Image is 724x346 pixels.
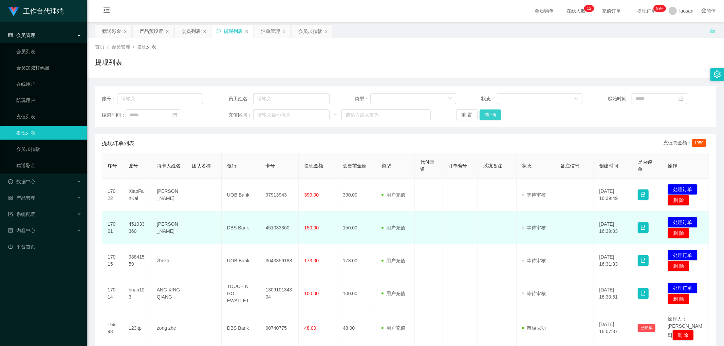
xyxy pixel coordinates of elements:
[382,325,405,331] span: 用户充值
[668,228,689,239] button: 删 除
[111,44,130,49] span: 会员管理
[668,261,689,271] button: 删 除
[16,126,81,140] a: 提现列表
[337,277,376,310] td: 100.00
[16,77,81,91] a: 在线用户
[337,179,376,211] td: 390.00
[522,192,546,198] span: 等待审核
[668,316,702,338] span: 操作人：[PERSON_NAME]
[522,291,546,296] span: 等待审核
[483,163,502,168] span: 系统备注
[587,5,589,12] p: 1
[102,139,134,147] span: 提现订单列表
[594,211,633,244] td: [DATE] 16:39:03
[102,95,117,102] span: 账号：
[599,163,618,168] span: 创建时间
[8,33,13,38] i: 图标: table
[228,111,253,119] span: 充值区间：
[561,163,580,168] span: 备注信息
[8,179,35,184] span: 数据中心
[129,163,138,168] span: 账号
[304,192,319,198] span: 390.00
[137,44,156,49] span: 提现列表
[140,25,163,38] div: 产品预设置
[8,8,64,14] a: 工作台代理端
[480,109,501,120] button: 查 询
[216,29,221,34] i: 图标: sync
[304,258,319,263] span: 173.00
[102,25,121,38] div: 赠送彩金
[222,179,260,211] td: UOB Bank
[102,179,123,211] td: 17022
[102,277,123,310] td: 17014
[95,57,122,67] h1: 提现列表
[102,244,123,277] td: 17015
[260,277,299,310] td: 130910134304
[304,291,319,296] span: 100.00
[638,222,649,233] button: 图标: lock
[227,163,237,168] span: 银行
[382,225,405,230] span: 用户充值
[95,0,118,22] i: 图标: menu-fold
[456,109,478,120] button: 重 置
[228,95,253,102] span: 员工姓名：
[594,179,633,211] td: [DATE] 16:39:49
[668,217,698,228] button: 处理订单
[382,291,405,296] span: 用户充值
[330,111,341,119] span: ~
[151,179,186,211] td: [PERSON_NAME]
[266,163,275,168] span: 卡号
[260,179,299,211] td: 97913943
[668,163,677,168] span: 操作
[8,211,35,217] span: 系统配置
[679,96,683,101] i: 图标: calendar
[8,179,13,184] i: 图标: check-circle-o
[165,29,169,34] i: 图标: close
[182,25,201,38] div: 会员列表
[522,258,546,263] span: 等待审核
[133,44,134,49] span: /
[574,97,578,101] i: 图标: down
[102,111,126,119] span: 结束时间：
[260,244,299,277] td: 3643356188
[668,195,689,206] button: 删 除
[638,159,652,172] span: 是否锁单
[713,70,721,78] i: 图标: setting
[522,225,546,230] span: 等待审核
[282,29,286,34] i: 图标: close
[172,113,177,117] i: 图标: calendar
[16,45,81,58] a: 会员列表
[117,93,203,104] input: 请输入
[8,33,35,38] span: 会员管理
[382,163,391,168] span: 类型
[261,25,280,38] div: 注单管理
[608,95,632,102] span: 起始时间：
[522,325,546,331] span: 审核成功
[638,288,649,299] button: 图标: lock
[8,228,35,233] span: 内容中心
[192,163,211,168] span: 团队名称
[108,163,117,168] span: 序号
[123,277,151,310] td: brian123
[8,228,13,233] i: 图标: profile
[589,5,592,12] p: 2
[16,61,81,75] a: 会员加减打码量
[253,93,330,104] input: 请输入
[95,44,105,49] span: 首页
[304,225,319,230] span: 150.00
[522,163,532,168] span: 状态
[324,29,328,34] i: 图标: close
[382,258,405,263] span: 用户充值
[8,212,13,217] i: 图标: form
[222,244,260,277] td: UOB Bank
[16,159,81,172] a: 赠送彩金
[343,163,367,168] span: 变更前金额
[702,8,706,13] i: 图标: global
[668,250,698,261] button: 处理订单
[448,163,467,168] span: 订单编号
[8,196,13,200] i: 图标: appstore-o
[599,8,625,13] span: 充值订单
[102,211,123,244] td: 17021
[304,163,323,168] span: 提现金额
[123,179,151,211] td: XiaoFanKai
